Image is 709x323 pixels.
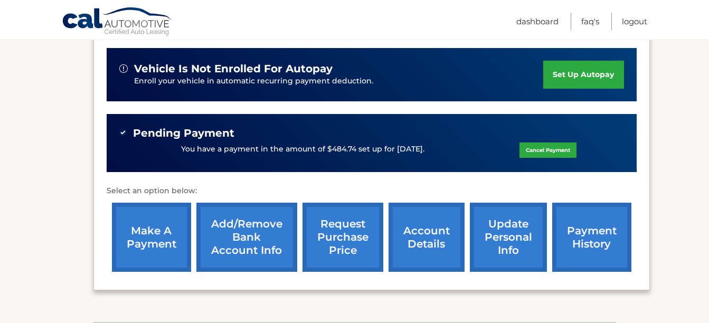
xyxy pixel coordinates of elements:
[622,13,647,30] a: Logout
[581,13,599,30] a: FAQ's
[519,142,576,158] a: Cancel Payment
[119,64,128,73] img: alert-white.svg
[134,62,333,75] span: vehicle is not enrolled for autopay
[516,13,559,30] a: Dashboard
[181,144,424,155] p: You have a payment in the amount of $484.74 set up for [DATE].
[119,129,127,136] img: check-green.svg
[196,203,297,272] a: Add/Remove bank account info
[133,127,234,140] span: Pending Payment
[62,7,173,37] a: Cal Automotive
[112,203,191,272] a: make a payment
[389,203,465,272] a: account details
[134,75,544,87] p: Enroll your vehicle in automatic recurring payment deduction.
[107,185,637,197] p: Select an option below:
[302,203,383,272] a: request purchase price
[543,61,623,89] a: set up autopay
[470,203,547,272] a: update personal info
[552,203,631,272] a: payment history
